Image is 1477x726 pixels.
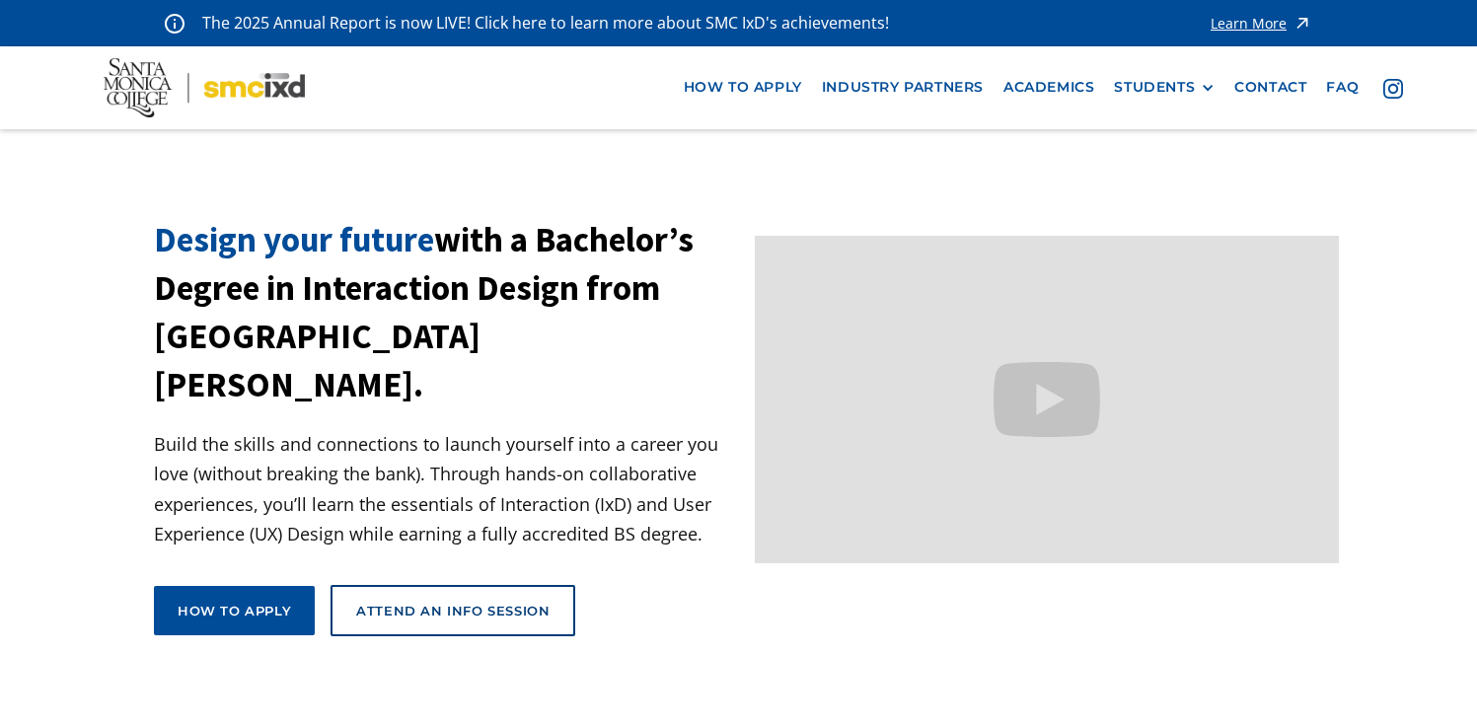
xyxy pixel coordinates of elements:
[994,69,1104,106] a: Academics
[1114,79,1195,96] div: STUDENTS
[154,216,739,409] h1: with a Bachelor’s Degree in Interaction Design from [GEOGRAPHIC_DATA][PERSON_NAME].
[812,69,994,106] a: industry partners
[356,602,550,619] div: Attend an Info Session
[1383,79,1403,99] img: icon - instagram
[1211,10,1312,36] a: Learn More
[755,236,1340,564] iframe: Design your future with a Bachelor's Degree in Interaction Design from Santa Monica College
[1292,10,1312,36] img: icon - arrow - alert
[154,586,315,635] a: How to apply
[331,585,575,636] a: Attend an Info Session
[104,58,305,117] img: Santa Monica College - SMC IxD logo
[154,429,739,549] p: Build the skills and connections to launch yourself into a career you love (without breaking the ...
[674,69,812,106] a: how to apply
[178,602,291,619] div: How to apply
[1114,79,1215,96] div: STUDENTS
[154,218,434,261] span: Design your future
[165,13,185,34] img: icon - information - alert
[1224,69,1316,106] a: contact
[202,10,891,36] p: The 2025 Annual Report is now LIVE! Click here to learn more about SMC IxD's achievements!
[1316,69,1368,106] a: faq
[1211,17,1287,31] div: Learn More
